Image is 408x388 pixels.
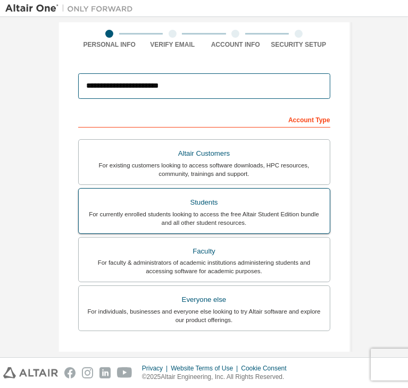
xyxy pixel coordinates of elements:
[141,40,204,49] div: Verify Email
[85,146,323,161] div: Altair Customers
[78,40,141,49] div: Personal Info
[78,347,330,364] div: Your Profile
[85,195,323,210] div: Students
[267,40,330,49] div: Security Setup
[3,367,58,378] img: altair_logo.svg
[85,210,323,227] div: For currently enrolled students looking to access the free Altair Student Edition bundle and all ...
[142,373,293,382] p: © 2025 Altair Engineering, Inc. All Rights Reserved.
[241,364,293,373] div: Cookie Consent
[85,307,323,324] div: For individuals, businesses and everyone else looking to try Altair software and explore our prod...
[85,161,323,178] div: For existing customers looking to access software downloads, HPC resources, community, trainings ...
[82,367,93,378] img: instagram.svg
[171,364,241,373] div: Website Terms of Use
[99,367,111,378] img: linkedin.svg
[117,367,132,378] img: youtube.svg
[204,40,268,49] div: Account Info
[85,244,323,259] div: Faculty
[85,258,323,275] div: For faculty & administrators of academic institutions administering students and accessing softwa...
[85,292,323,307] div: Everyone else
[64,367,76,378] img: facebook.svg
[78,111,330,128] div: Account Type
[5,3,138,14] img: Altair One
[142,364,171,373] div: Privacy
